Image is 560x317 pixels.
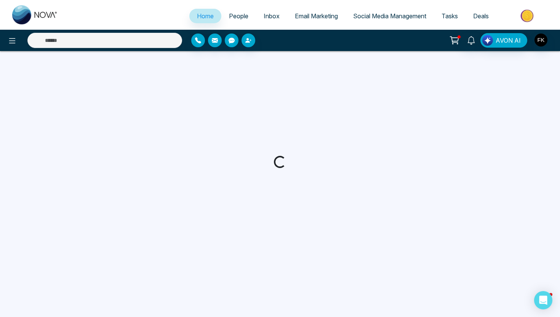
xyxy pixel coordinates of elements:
[221,9,256,23] a: People
[496,36,521,45] span: AVON AI
[189,9,221,23] a: Home
[480,33,527,48] button: AVON AI
[500,7,555,24] img: Market-place.gif
[12,5,58,24] img: Nova CRM Logo
[287,9,346,23] a: Email Marketing
[534,291,552,309] div: Open Intercom Messenger
[256,9,287,23] a: Inbox
[442,12,458,20] span: Tasks
[264,12,280,20] span: Inbox
[434,9,466,23] a: Tasks
[229,12,248,20] span: People
[197,12,214,20] span: Home
[466,9,496,23] a: Deals
[295,12,338,20] span: Email Marketing
[482,35,493,46] img: Lead Flow
[353,12,426,20] span: Social Media Management
[534,34,547,46] img: User Avatar
[346,9,434,23] a: Social Media Management
[473,12,489,20] span: Deals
